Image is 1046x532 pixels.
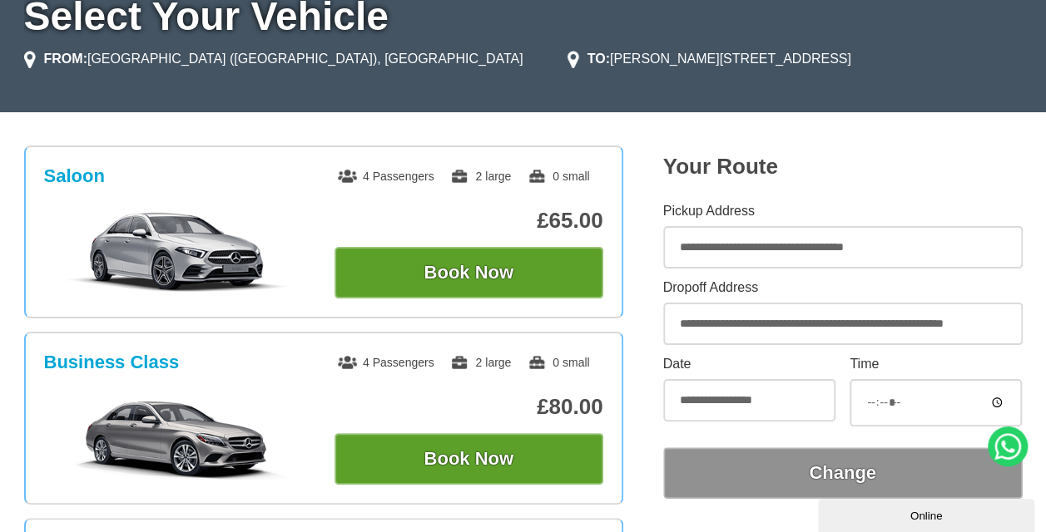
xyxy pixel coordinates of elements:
[52,210,303,293] img: Saloon
[818,495,1038,532] iframe: chat widget
[450,170,511,183] span: 2 large
[450,356,511,369] span: 2 large
[44,165,105,187] h3: Saloon
[44,52,87,66] strong: FROM:
[663,204,1023,218] label: Pickup Address
[587,52,610,66] strong: TO:
[663,281,1023,294] label: Dropoff Address
[338,356,434,369] span: 4 Passengers
[24,49,523,69] li: [GEOGRAPHIC_DATA] ([GEOGRAPHIC_DATA]), [GEOGRAPHIC_DATA]
[335,394,603,420] p: £80.00
[663,357,835,371] label: Date
[528,356,589,369] span: 0 small
[568,49,851,69] li: [PERSON_NAME][STREET_ADDRESS]
[335,433,603,485] button: Book Now
[663,154,1023,180] h2: Your Route
[335,208,603,234] p: £65.00
[663,447,1023,499] button: Change
[52,397,303,480] img: Business Class
[338,170,434,183] span: 4 Passengers
[44,352,180,373] h3: Business Class
[335,247,603,298] button: Book Now
[528,170,589,183] span: 0 small
[850,357,1022,371] label: Time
